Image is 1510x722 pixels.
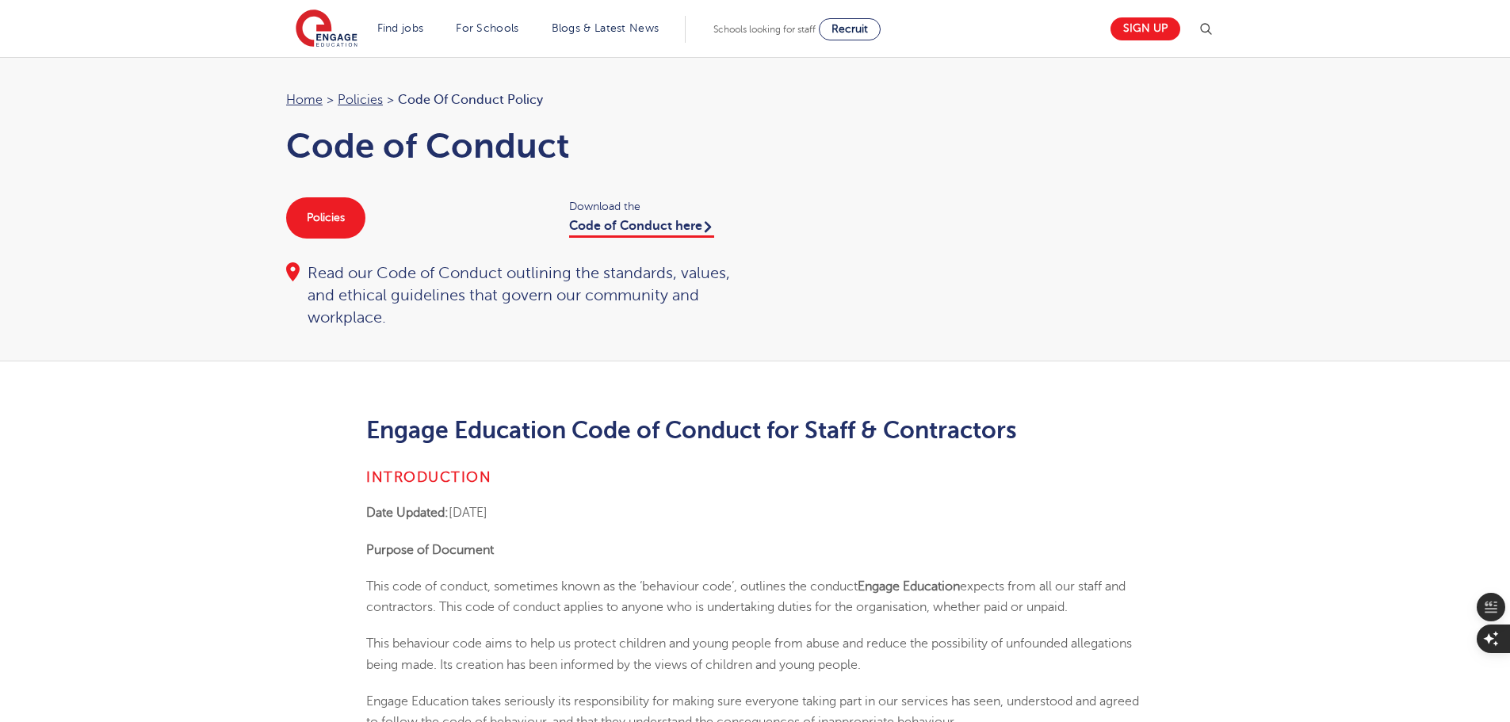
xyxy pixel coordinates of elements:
nav: breadcrumb [286,90,740,110]
b: Date Updated: [366,506,449,520]
div: Read our Code of Conduct outlining the standards, values, and ethical guidelines that govern our ... [286,262,740,329]
a: Home [286,93,323,107]
span: Recruit [831,23,868,35]
span: Code of Conduct Policy [398,90,543,110]
span: This behaviour code aims to help us protect children and young people from abuse and reduce the p... [366,636,1132,671]
a: Recruit [819,18,881,40]
span: [DATE] [449,506,487,520]
h1: Code of Conduct [286,126,740,166]
span: Schools looking for staff [713,24,816,35]
h2: Engage Education Code of Conduct for Staff & Contractors [366,417,1144,444]
img: Engage Education [296,10,357,49]
a: Sign up [1111,17,1180,40]
a: Code of Conduct here [569,219,714,238]
a: Find jobs [377,22,424,34]
b: Purpose of Document [366,543,494,557]
a: Blogs & Latest News [552,22,659,34]
b: Engage Education [858,579,960,594]
span: Download the [569,197,740,216]
a: Policies [286,197,365,239]
a: Policies [338,93,383,107]
span: > [327,93,334,107]
span: > [387,93,394,107]
b: Introduction [366,469,491,485]
a: For Schools [456,22,518,34]
span: This code of conduct, sometimes known as the ‘behaviour code’, outlines the conduct [366,579,858,594]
